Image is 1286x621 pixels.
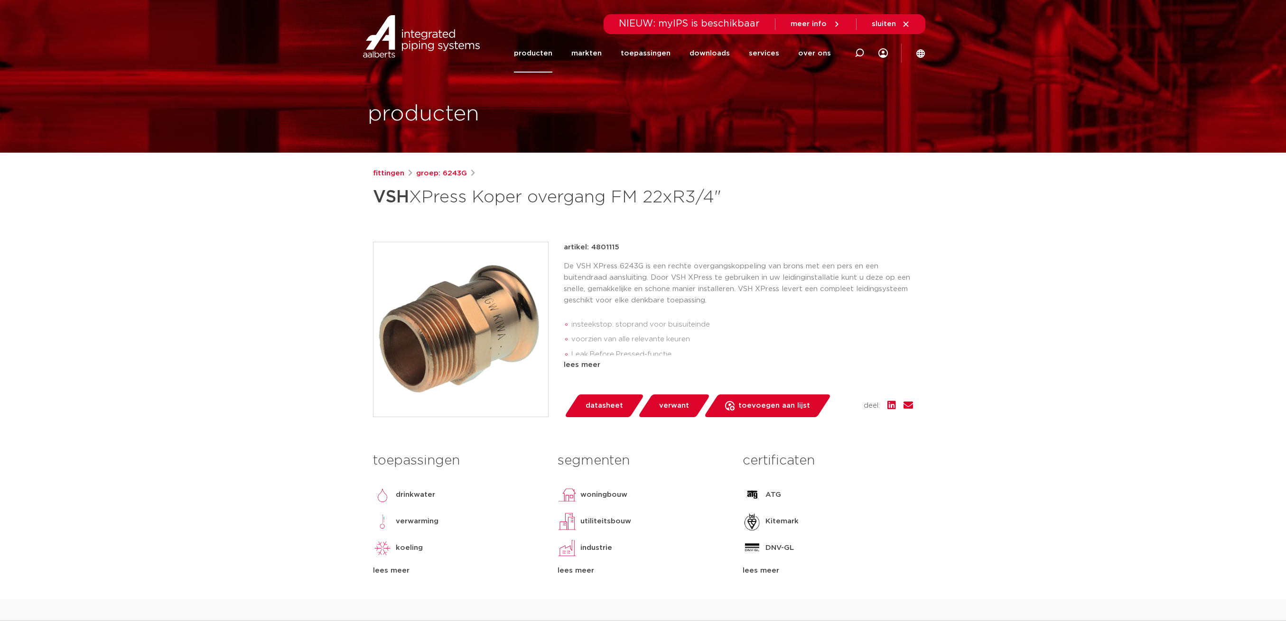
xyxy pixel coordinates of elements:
[558,485,577,504] img: woningbouw
[743,451,913,470] h3: certificaten
[586,398,623,413] span: datasheet
[864,400,880,411] span: deel:
[798,34,831,73] a: over ons
[765,516,799,527] p: Kitemark
[580,489,627,501] p: woningbouw
[743,485,762,504] img: ATG
[878,34,888,73] div: my IPS
[558,539,577,557] img: industrie
[738,398,810,413] span: toevoegen aan lijst
[872,20,910,28] a: sluiten
[564,394,644,417] a: datasheet
[558,565,728,576] div: lees meer
[373,539,392,557] img: koeling
[872,20,896,27] span: sluiten
[514,34,831,73] nav: Menu
[373,565,543,576] div: lees meer
[373,183,729,211] h1: XPress Koper overgang FM 22xR3/4"
[558,512,577,531] img: utiliteitsbouw
[765,542,794,554] p: DNV-GL
[743,539,762,557] img: DNV-GL
[637,394,710,417] a: verwant
[564,242,619,253] p: artikel: 4801115
[373,242,548,417] img: Product Image for VSH XPress Koper overgang FM 22xR3/4"
[791,20,841,28] a: meer info
[373,512,392,531] img: verwarming
[690,34,730,73] a: downloads
[564,359,913,371] div: lees meer
[571,347,913,362] li: Leak Before Pressed-functie
[619,19,760,28] span: NIEUW: myIPS is beschikbaar
[580,542,612,554] p: industrie
[571,34,602,73] a: markten
[373,485,392,504] img: drinkwater
[514,34,552,73] a: producten
[571,332,913,347] li: voorzien van alle relevante keuren
[659,398,689,413] span: verwant
[580,516,631,527] p: utiliteitsbouw
[621,34,671,73] a: toepassingen
[416,168,467,179] a: groep: 6243G
[791,20,827,27] span: meer info
[564,261,913,306] p: De VSH XPress 6243G is een rechte overgangskoppeling van brons met een pers en een buitendraad aa...
[749,34,779,73] a: services
[373,451,543,470] h3: toepassingen
[396,489,435,501] p: drinkwater
[743,512,762,531] img: Kitemark
[558,451,728,470] h3: segmenten
[765,489,781,501] p: ATG
[373,168,404,179] a: fittingen
[743,565,913,576] div: lees meer
[396,516,438,527] p: verwarming
[368,99,479,129] h1: producten
[373,189,409,206] strong: VSH
[396,542,423,554] p: koeling
[571,317,913,332] li: insteekstop: stoprand voor buisuiteinde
